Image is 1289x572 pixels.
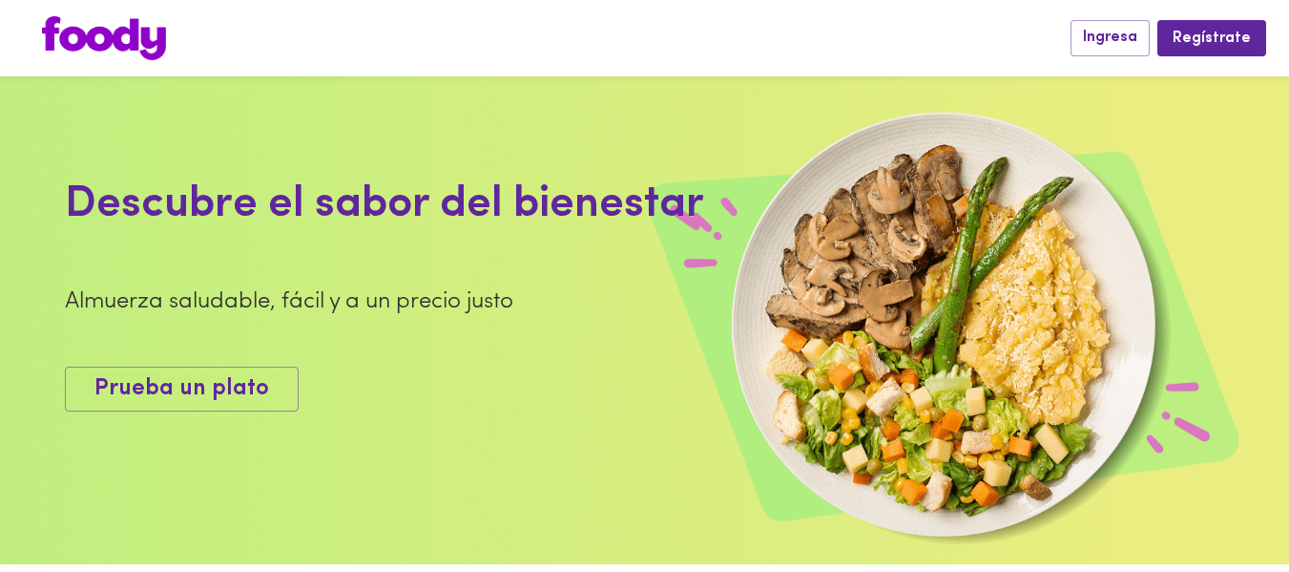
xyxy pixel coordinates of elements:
button: Regístrate [1157,20,1266,55]
iframe: Messagebird Livechat Widget [1178,461,1270,553]
button: Ingresa [1071,20,1150,55]
span: Prueba un plato [94,375,269,403]
img: logo.png [42,16,166,60]
button: Prueba un plato [65,367,299,412]
div: Almuerza saludable, fácil y a un precio justo [65,286,839,318]
span: Ingresa [1083,29,1137,47]
span: Regístrate [1173,30,1251,48]
div: Descubre el sabor del bienestar [65,174,839,237]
